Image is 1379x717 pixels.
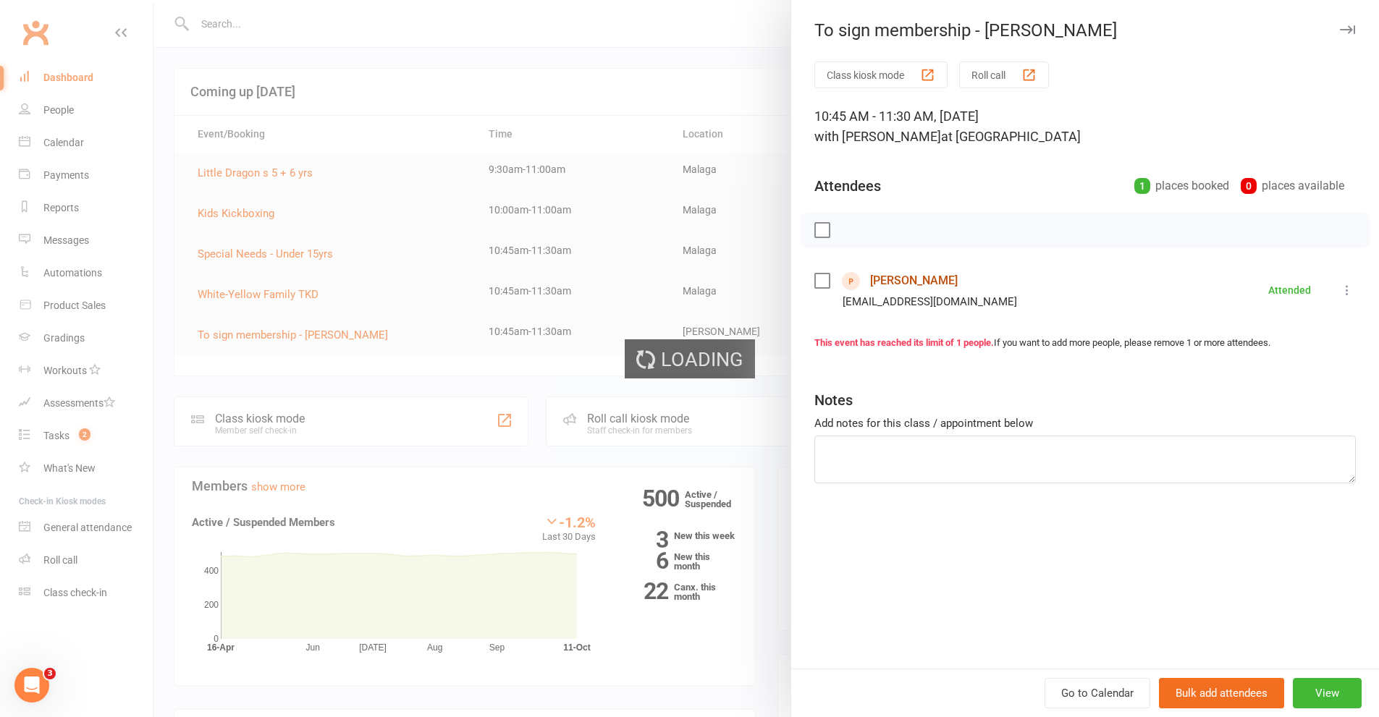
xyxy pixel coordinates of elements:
div: 10:45 AM - 11:30 AM, [DATE] [814,106,1356,147]
span: 3 [44,668,56,679]
iframe: Intercom live chat [14,668,49,703]
div: places available [1241,176,1344,196]
button: Roll call [959,61,1049,88]
div: 1 [1134,178,1150,194]
button: Class kiosk mode [814,61,948,88]
strong: This event has reached its limit of 1 people. [814,337,994,348]
button: Bulk add attendees [1159,678,1284,708]
div: If you want to add more people, please remove 1 or more attendees. [814,336,1356,351]
button: View [1293,678,1362,708]
span: at [GEOGRAPHIC_DATA] [941,129,1081,144]
span: with [PERSON_NAME] [814,129,941,144]
div: [EMAIL_ADDRESS][DOMAIN_NAME] [843,292,1017,311]
div: 0 [1241,178,1257,194]
div: Notes [814,390,853,410]
div: To sign membership - [PERSON_NAME] [791,20,1379,41]
div: Attendees [814,176,881,196]
div: places booked [1134,176,1229,196]
div: Attended [1268,285,1311,295]
a: Go to Calendar [1045,678,1150,708]
div: Add notes for this class / appointment below [814,415,1356,432]
a: [PERSON_NAME] [870,269,958,292]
